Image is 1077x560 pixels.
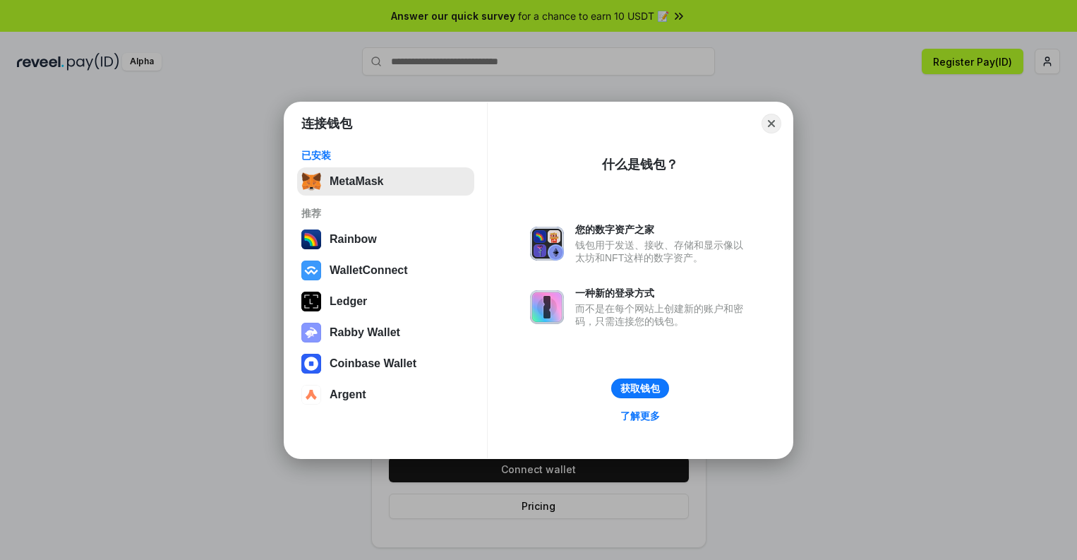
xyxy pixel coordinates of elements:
button: Rabby Wallet [297,318,474,347]
div: 推荐 [301,207,470,220]
div: Coinbase Wallet [330,357,416,370]
div: MetaMask [330,175,383,188]
div: 什么是钱包？ [602,156,678,173]
a: 了解更多 [612,407,668,425]
img: svg+xml,%3Csvg%20xmlns%3D%22http%3A%2F%2Fwww.w3.org%2F2000%2Fsvg%22%20fill%3D%22none%22%20viewBox... [301,323,321,342]
img: svg+xml,%3Csvg%20width%3D%2228%22%20height%3D%2228%22%20viewBox%3D%220%200%2028%2028%22%20fill%3D... [301,385,321,405]
div: 一种新的登录方式 [575,287,750,299]
div: Rabby Wallet [330,326,400,339]
button: 获取钱包 [611,379,669,398]
button: WalletConnect [297,256,474,285]
button: Ledger [297,287,474,316]
div: Argent [330,388,366,401]
div: 钱包用于发送、接收、存储和显示像以太坊和NFT这样的数字资产。 [575,239,750,264]
img: svg+xml,%3Csvg%20width%3D%2228%22%20height%3D%2228%22%20viewBox%3D%220%200%2028%2028%22%20fill%3D... [301,261,321,280]
img: svg+xml,%3Csvg%20fill%3D%22none%22%20height%3D%2233%22%20viewBox%3D%220%200%2035%2033%22%20width%... [301,172,321,191]
div: 已安装 [301,149,470,162]
div: Rainbow [330,233,377,246]
button: MetaMask [297,167,474,196]
img: svg+xml,%3Csvg%20width%3D%22120%22%20height%3D%22120%22%20viewBox%3D%220%200%20120%20120%22%20fil... [301,230,321,249]
button: Rainbow [297,225,474,254]
div: 获取钱包 [620,382,660,395]
div: 了解更多 [620,410,660,422]
img: svg+xml,%3Csvg%20width%3D%2228%22%20height%3D%2228%22%20viewBox%3D%220%200%2028%2028%22%20fill%3D... [301,354,321,374]
div: 而不是在每个网站上创建新的账户和密码，只需连接您的钱包。 [575,302,750,328]
h1: 连接钱包 [301,115,352,132]
div: Ledger [330,295,367,308]
button: Argent [297,381,474,409]
div: 您的数字资产之家 [575,223,750,236]
div: WalletConnect [330,264,408,277]
img: svg+xml,%3Csvg%20xmlns%3D%22http%3A%2F%2Fwww.w3.org%2F2000%2Fsvg%22%20fill%3D%22none%22%20viewBox... [530,290,564,324]
button: Close [762,114,781,133]
img: svg+xml,%3Csvg%20xmlns%3D%22http%3A%2F%2Fwww.w3.org%2F2000%2Fsvg%22%20width%3D%2228%22%20height%3... [301,292,321,311]
button: Coinbase Wallet [297,350,474,378]
img: svg+xml,%3Csvg%20xmlns%3D%22http%3A%2F%2Fwww.w3.org%2F2000%2Fsvg%22%20fill%3D%22none%22%20viewBox... [530,227,564,261]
